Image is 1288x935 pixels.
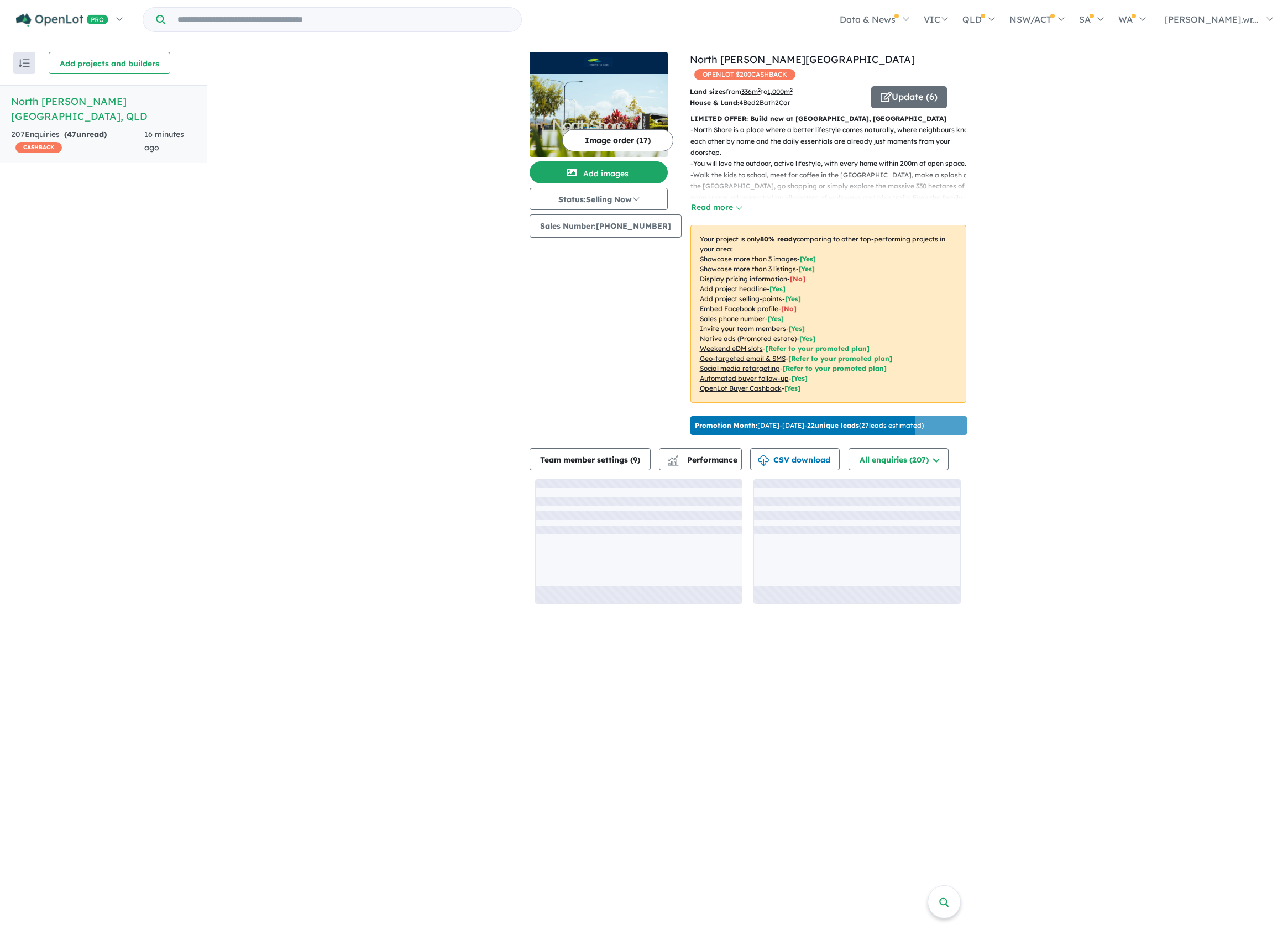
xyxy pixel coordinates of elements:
u: Weekend eDM slots [700,344,763,353]
b: House & Land: [690,98,739,107]
span: to [761,87,793,96]
u: 2 [775,98,779,107]
u: Add project selling-points [700,295,782,303]
button: Update (6) [871,86,947,108]
u: 4 [739,98,743,107]
p: from [690,86,863,97]
span: OPENLOT $ 200 CASHBACK [694,69,795,80]
button: CSV download [750,448,840,470]
span: [ No ] [790,275,805,283]
a: North Shore - Burdell LogoNorth Shore - Burdell [530,52,668,157]
div: 207 Enquir ies [11,128,144,155]
b: 80 % ready [760,235,797,243]
u: Automated buyer follow-up [700,374,789,382]
u: Showcase more than 3 images [700,255,797,263]
img: bar-chart.svg [668,459,679,466]
sup: 2 [758,87,761,93]
u: Invite your team members [700,324,786,333]
h5: North [PERSON_NAME][GEOGRAPHIC_DATA] , QLD [11,94,196,124]
span: [ Yes ] [789,324,805,333]
input: Try estate name, suburb, builder or developer [167,8,519,31]
u: Social media retargeting [700,364,780,372]
span: 47 [67,129,76,139]
b: 22 unique leads [807,421,859,429]
span: CASHBACK [15,142,62,153]
p: - You will love the outdoor, active lifestyle, with every home within 200m of open space. [690,158,975,169]
button: Sales Number:[PHONE_NUMBER] [530,214,682,238]
sup: 2 [790,87,793,93]
u: 336 m [741,87,761,96]
span: [Refer to your promoted plan] [788,354,892,363]
u: 2 [756,98,760,107]
span: [PERSON_NAME].wr... [1165,14,1259,25]
button: Performance [659,448,742,470]
p: [DATE] - [DATE] - ( 27 leads estimated) [695,421,924,430]
button: Add images [530,161,668,183]
p: - Walk the kids to school, meet for coffee in the [GEOGRAPHIC_DATA], make a splash at the [GEOGRA... [690,170,975,215]
u: Native ads (Promoted estate) [700,334,797,343]
b: Land sizes [690,87,726,96]
img: download icon [758,455,769,466]
p: Your project is only comparing to other top-performing projects in your area: - - - - - - - - - -... [690,225,966,403]
button: Read more [690,201,742,214]
span: Performance [669,455,737,465]
u: 1,000 m [767,87,793,96]
span: [ No ] [781,304,797,313]
span: [ Yes ] [768,314,784,323]
img: Openlot PRO Logo White [16,13,108,27]
span: [Yes] [792,374,808,382]
u: Embed Facebook profile [700,304,778,313]
u: Sales phone number [700,314,765,323]
button: Add projects and builders [49,52,170,74]
span: [ Yes ] [769,285,786,293]
span: 9 [633,455,637,465]
u: OpenLot Buyer Cashback [700,384,782,392]
strong: ( unread) [64,129,107,139]
button: Status:Selling Now [530,188,668,210]
u: Display pricing information [700,275,787,283]
p: LIMITED OFFER: Build new at [GEOGRAPHIC_DATA], [GEOGRAPHIC_DATA] [690,113,966,124]
span: [Yes] [799,334,815,343]
span: [Yes] [784,384,800,392]
b: Promotion Month: [695,421,757,429]
u: Geo-targeted email & SMS [700,354,786,363]
img: North Shore - Burdell [530,74,668,157]
span: [ Yes ] [799,265,815,273]
p: Bed Bath Car [690,97,863,108]
button: Team member settings (9) [530,448,651,470]
button: Image order (17) [562,129,673,151]
u: Showcase more than 3 listings [700,265,796,273]
span: [Refer to your promoted plan] [766,344,870,353]
button: All enquiries (207) [849,448,949,470]
span: [ Yes ] [785,295,801,303]
img: sort.svg [19,59,30,67]
span: 16 minutes ago [144,129,184,153]
p: - North Shore is a place where a better lifestyle comes naturally, where neighbours know each oth... [690,124,975,158]
span: [ Yes ] [800,255,816,263]
img: line-chart.svg [668,455,678,461]
a: North [PERSON_NAME][GEOGRAPHIC_DATA] [690,53,915,66]
img: North Shore - Burdell Logo [534,56,663,70]
span: [Refer to your promoted plan] [783,364,887,372]
u: Add project headline [700,285,767,293]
